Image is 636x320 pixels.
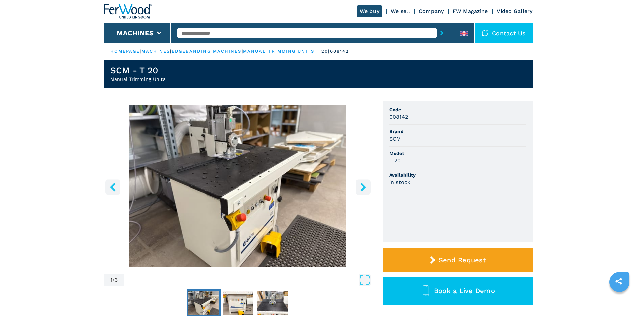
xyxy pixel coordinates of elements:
[389,150,526,157] span: Model
[439,256,486,264] span: Send Request
[257,291,288,315] img: bee8406fe49527d439986fd626eb9b05
[104,105,372,267] img: Manual Trimming Units SCM T 20
[140,49,141,54] span: |
[172,49,242,54] a: edgebanding machines
[104,289,372,316] nav: Thumbnail Navigation
[187,289,221,316] button: Go to Slide 1
[104,105,372,267] div: Go to Slide 1
[316,48,330,54] p: t 20 |
[110,49,140,54] a: HOMEPAGE
[391,8,410,14] a: We sell
[188,291,219,315] img: 99973ee8a98f7f0c9e6de18a3959f640
[610,273,627,290] a: sharethis
[221,289,255,316] button: Go to Slide 2
[242,49,243,54] span: |
[330,48,349,54] p: 008142
[389,135,401,143] h3: SCM
[389,178,411,186] h3: in stock
[115,277,118,283] span: 3
[608,290,631,315] iframe: Chat
[110,277,112,283] span: 1
[117,29,154,37] button: Machines
[475,23,533,43] div: Contact us
[314,49,316,54] span: |
[434,287,495,295] span: Book a Live Demo
[243,49,314,54] a: manual trimming units
[389,128,526,135] span: Brand
[389,106,526,113] span: Code
[356,179,371,195] button: right-button
[223,291,253,315] img: 34a4fb9817ff37e3dc9367b2caa9e315
[170,49,171,54] span: |
[389,113,408,121] h3: 008142
[383,248,533,272] button: Send Request
[437,25,447,41] button: submit-button
[389,157,401,164] h3: T 20
[357,5,382,17] a: We buy
[497,8,532,14] a: Video Gallery
[104,4,152,19] img: Ferwood
[389,172,526,178] span: Availability
[419,8,444,14] a: Company
[110,65,165,76] h1: SCM - T 20
[105,179,120,195] button: left-button
[482,30,488,36] img: Contact us
[126,274,370,286] button: Open Fullscreen
[383,277,533,305] button: Book a Live Demo
[255,289,289,316] button: Go to Slide 3
[110,76,165,83] h2: Manual Trimming Units
[112,277,115,283] span: /
[141,49,170,54] a: machines
[453,8,488,14] a: FW Magazine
